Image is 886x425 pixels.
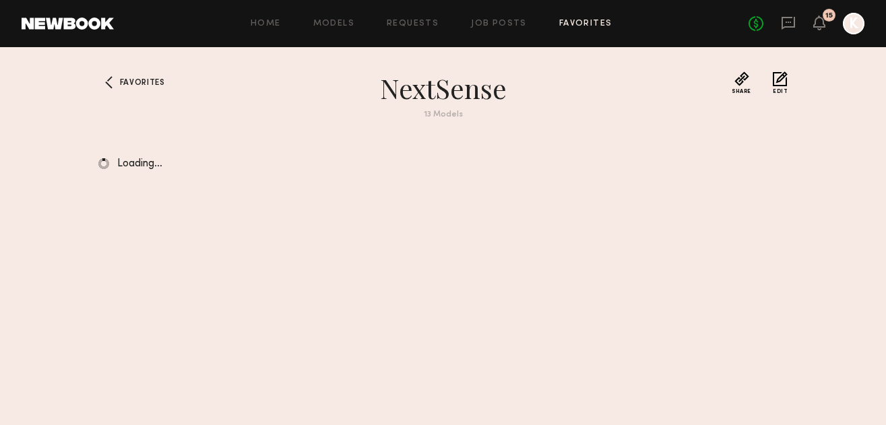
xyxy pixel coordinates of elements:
[251,20,281,28] a: Home
[471,20,527,28] a: Job Posts
[732,71,751,94] button: Share
[120,79,165,87] span: Favorites
[773,71,788,94] button: Edit
[732,89,751,94] span: Share
[201,110,686,119] div: 13 Models
[559,20,612,28] a: Favorites
[825,12,833,20] div: 15
[387,20,439,28] a: Requests
[843,13,864,34] a: K
[117,158,162,170] span: Loading…
[773,89,788,94] span: Edit
[313,20,354,28] a: Models
[98,71,120,93] a: Favorites
[201,71,686,105] h1: NextSense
